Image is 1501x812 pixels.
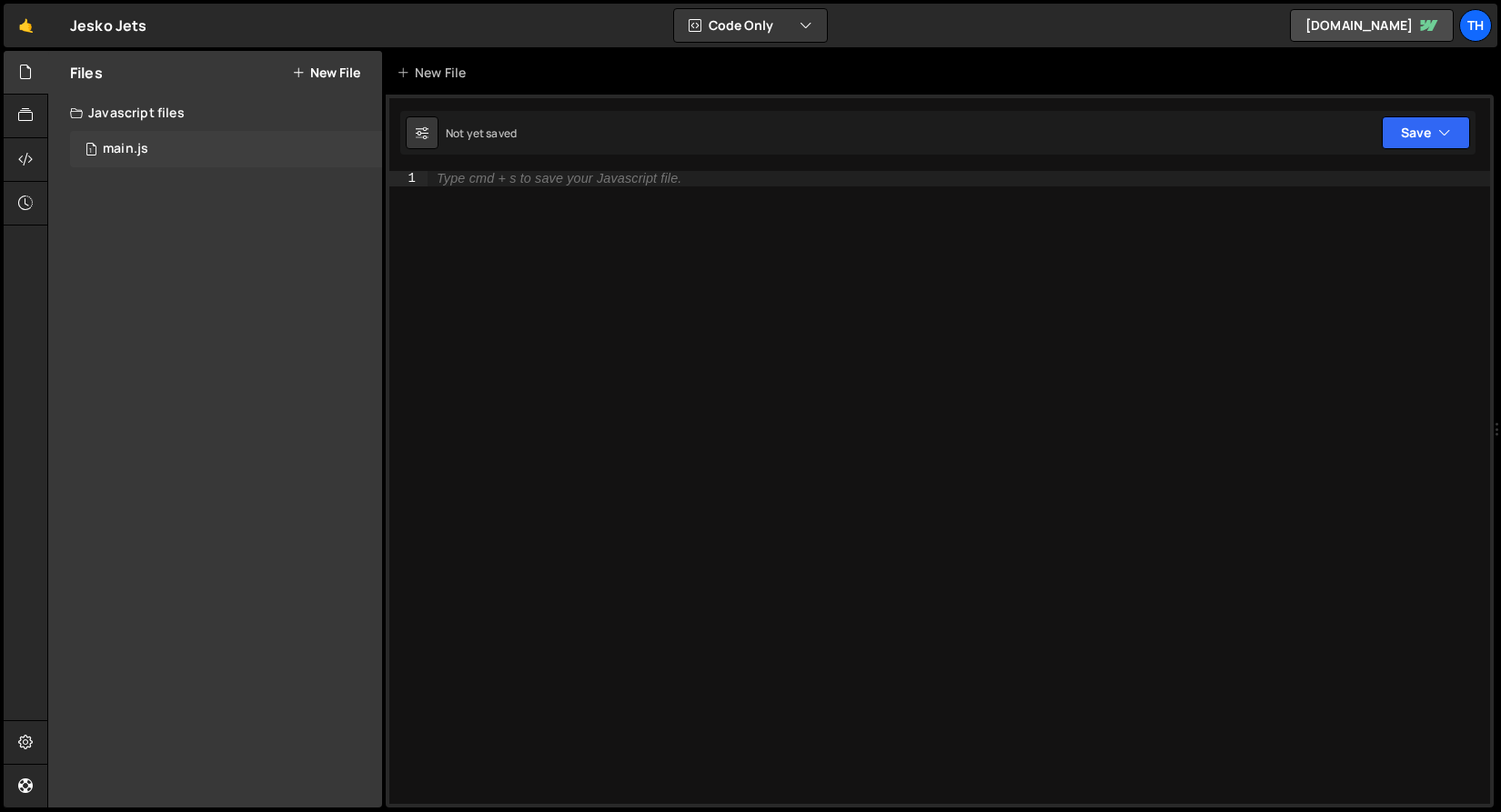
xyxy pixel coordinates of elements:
div: Jesko Jets [70,15,147,36]
div: Type cmd + s to save your Javascript file. [437,172,681,185]
div: Not yet saved [446,125,517,141]
div: main.js [103,141,148,157]
div: 16759/45776.js [70,131,382,167]
a: Th [1459,9,1492,42]
button: New File [292,65,360,80]
span: 1 [86,144,96,158]
h2: Files [70,63,103,83]
div: 1 [389,171,428,186]
div: Javascript files [48,95,382,131]
a: 🤙 [4,4,48,47]
div: New File [397,64,473,82]
button: Save [1382,116,1470,149]
button: Code Only [674,9,827,42]
a: [DOMAIN_NAME] [1290,9,1454,42]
